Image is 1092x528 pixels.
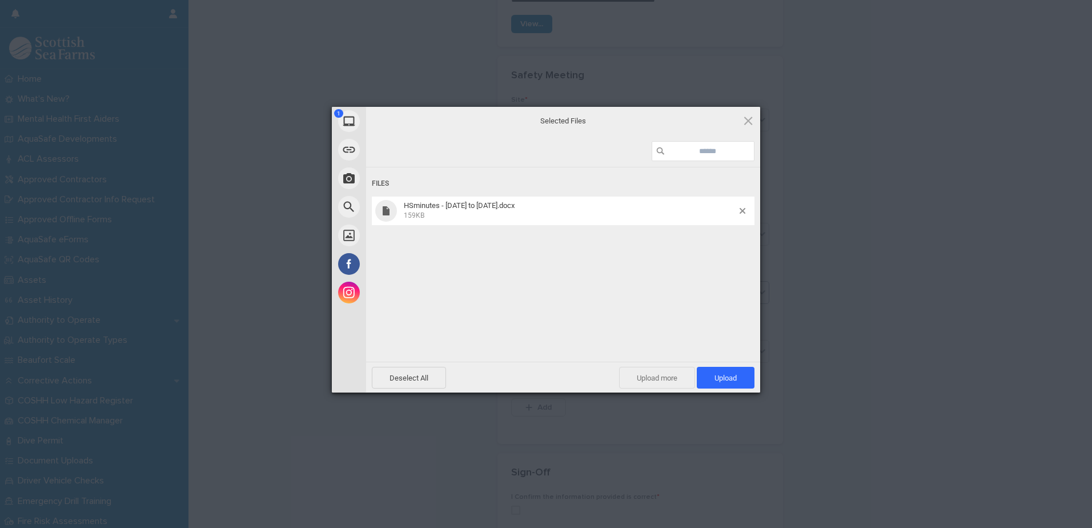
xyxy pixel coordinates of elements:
[372,367,446,389] span: Deselect All
[400,201,740,220] span: HSminutes - 24.09.25 to 14.10.25.docx
[332,164,469,193] div: Take Photo
[332,193,469,221] div: Web Search
[334,109,343,118] span: 1
[332,250,469,278] div: Facebook
[449,116,677,126] span: Selected Files
[332,278,469,307] div: Instagram
[742,114,754,127] span: Click here or hit ESC to close picker
[332,135,469,164] div: Link (URL)
[697,367,754,389] span: Upload
[332,221,469,250] div: Unsplash
[372,173,754,194] div: Files
[332,107,469,135] div: My Device
[404,201,515,210] span: HSminutes - [DATE] to [DATE].docx
[714,374,737,382] span: Upload
[619,367,695,389] span: Upload more
[404,211,424,219] span: 159KB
